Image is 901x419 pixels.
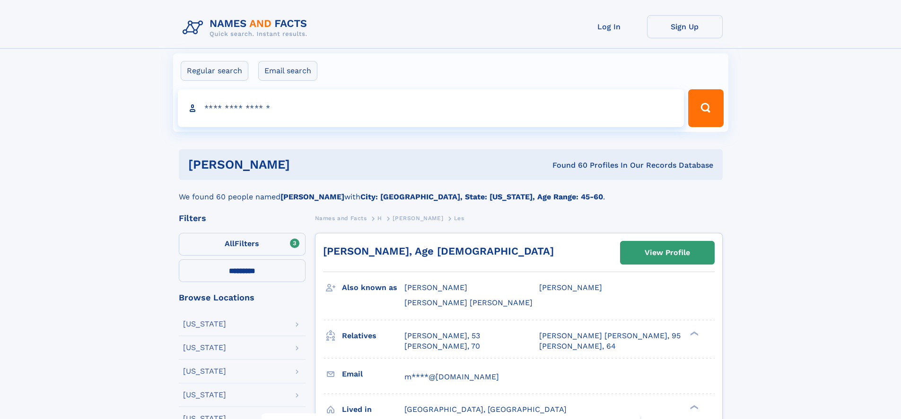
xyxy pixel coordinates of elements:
[393,215,443,222] span: [PERSON_NAME]
[404,283,467,292] span: [PERSON_NAME]
[183,344,226,351] div: [US_STATE]
[280,192,344,201] b: [PERSON_NAME]
[179,180,723,203] div: We found 60 people named with .
[342,328,404,344] h3: Relatives
[688,404,699,410] div: ❯
[454,215,464,222] span: Les
[404,405,567,414] span: [GEOGRAPHIC_DATA], [GEOGRAPHIC_DATA]
[315,212,367,224] a: Names and Facts
[421,160,713,171] div: Found 60 Profiles In Our Records Database
[342,402,404,418] h3: Lived in
[645,242,690,264] div: View Profile
[183,368,226,375] div: [US_STATE]
[360,192,603,201] b: City: [GEOGRAPHIC_DATA], State: [US_STATE], Age Range: 45-60
[179,15,315,41] img: Logo Names and Facts
[539,331,681,341] a: [PERSON_NAME] [PERSON_NAME], 95
[539,283,602,292] span: [PERSON_NAME]
[179,293,306,302] div: Browse Locations
[621,241,714,264] a: View Profile
[688,89,723,127] button: Search Button
[179,233,306,256] label: Filters
[323,245,554,257] a: [PERSON_NAME], Age [DEMOGRAPHIC_DATA]
[404,331,480,341] a: [PERSON_NAME], 53
[377,215,382,222] span: H
[225,239,235,248] span: All
[183,391,226,399] div: [US_STATE]
[342,280,404,296] h3: Also known as
[647,15,723,38] a: Sign Up
[181,61,248,81] label: Regular search
[539,341,616,351] a: [PERSON_NAME], 64
[404,341,480,351] a: [PERSON_NAME], 70
[179,214,306,222] div: Filters
[342,366,404,382] h3: Email
[258,61,317,81] label: Email search
[188,159,421,171] h1: [PERSON_NAME]
[178,89,684,127] input: search input
[404,298,533,307] span: [PERSON_NAME] [PERSON_NAME]
[688,330,699,336] div: ❯
[183,320,226,328] div: [US_STATE]
[377,212,382,224] a: H
[393,212,443,224] a: [PERSON_NAME]
[571,15,647,38] a: Log In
